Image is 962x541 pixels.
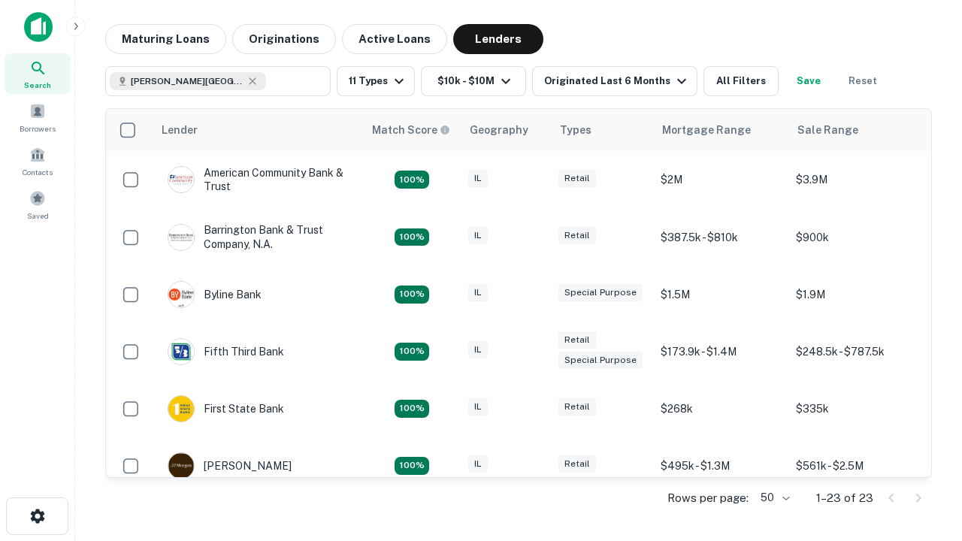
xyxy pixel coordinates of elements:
[560,121,591,139] div: Types
[797,121,858,139] div: Sale Range
[168,281,262,308] div: Byline Bank
[24,79,51,91] span: Search
[168,339,194,364] img: picture
[788,437,924,494] td: $561k - $2.5M
[342,24,447,54] button: Active Loans
[468,227,488,244] div: IL
[558,284,643,301] div: Special Purpose
[544,72,691,90] div: Originated Last 6 Months
[653,323,788,380] td: $173.9k - $1.4M
[421,66,526,96] button: $10k - $10M
[337,66,415,96] button: 11 Types
[395,400,429,418] div: Matching Properties: 2, hasApolloMatch: undefined
[168,338,284,365] div: Fifth Third Bank
[5,184,71,225] a: Saved
[703,66,779,96] button: All Filters
[653,208,788,265] td: $387.5k - $810k
[168,453,194,479] img: picture
[755,487,792,509] div: 50
[558,331,596,349] div: Retail
[461,109,551,151] th: Geography
[168,396,194,422] img: picture
[168,282,194,307] img: picture
[372,122,450,138] div: Capitalize uses an advanced AI algorithm to match your search with the best lender. The match sco...
[788,266,924,323] td: $1.9M
[551,109,653,151] th: Types
[558,398,596,416] div: Retail
[395,457,429,475] div: Matching Properties: 3, hasApolloMatch: undefined
[558,455,596,473] div: Retail
[24,12,53,42] img: capitalize-icon.png
[168,223,348,250] div: Barrington Bank & Trust Company, N.a.
[168,166,348,193] div: American Community Bank & Trust
[788,151,924,208] td: $3.9M
[20,122,56,134] span: Borrowers
[839,66,887,96] button: Reset
[662,121,751,139] div: Mortgage Range
[887,421,962,493] iframe: Chat Widget
[785,66,833,96] button: Save your search to get updates of matches that match your search criteria.
[653,151,788,208] td: $2M
[162,121,198,139] div: Lender
[372,122,447,138] h6: Match Score
[395,228,429,246] div: Matching Properties: 3, hasApolloMatch: undefined
[105,24,226,54] button: Maturing Loans
[5,97,71,138] a: Borrowers
[468,341,488,358] div: IL
[532,66,697,96] button: Originated Last 6 Months
[468,284,488,301] div: IL
[558,170,596,187] div: Retail
[5,141,71,181] a: Contacts
[653,109,788,151] th: Mortgage Range
[468,398,488,416] div: IL
[558,352,643,369] div: Special Purpose
[23,166,53,178] span: Contacts
[395,171,429,189] div: Matching Properties: 2, hasApolloMatch: undefined
[131,74,244,88] span: [PERSON_NAME][GEOGRAPHIC_DATA], [GEOGRAPHIC_DATA]
[653,266,788,323] td: $1.5M
[470,121,528,139] div: Geography
[27,210,49,222] span: Saved
[558,227,596,244] div: Retail
[667,489,749,507] p: Rows per page:
[653,437,788,494] td: $495k - $1.3M
[232,24,336,54] button: Originations
[468,455,488,473] div: IL
[453,24,543,54] button: Lenders
[363,109,461,151] th: Capitalize uses an advanced AI algorithm to match your search with the best lender. The match sco...
[788,109,924,151] th: Sale Range
[153,109,363,151] th: Lender
[168,225,194,250] img: picture
[788,380,924,437] td: $335k
[168,167,194,192] img: picture
[788,208,924,265] td: $900k
[395,343,429,361] div: Matching Properties: 2, hasApolloMatch: undefined
[788,323,924,380] td: $248.5k - $787.5k
[168,395,284,422] div: First State Bank
[168,452,292,479] div: [PERSON_NAME]
[816,489,873,507] p: 1–23 of 23
[468,170,488,187] div: IL
[653,380,788,437] td: $268k
[5,53,71,94] a: Search
[395,286,429,304] div: Matching Properties: 2, hasApolloMatch: undefined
